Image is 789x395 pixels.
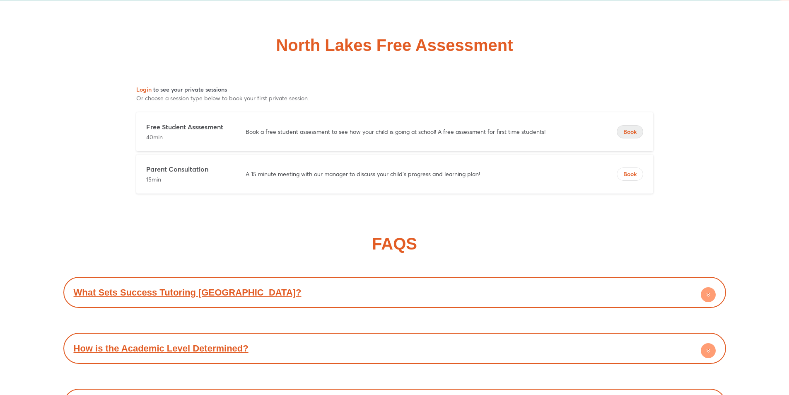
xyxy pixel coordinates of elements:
div: How is the Academic Level Determined? [68,337,722,360]
a: What Sets Success Tutoring [GEOGRAPHIC_DATA]? [74,287,302,298]
div: What Sets Success Tutoring [GEOGRAPHIC_DATA]? [68,281,722,304]
h2: North Lakes Free Assessment [276,37,513,53]
iframe: Chat Widget [651,301,789,395]
h2: FAQS [372,235,417,252]
a: How is the Academic Level Determined? [74,343,249,354]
